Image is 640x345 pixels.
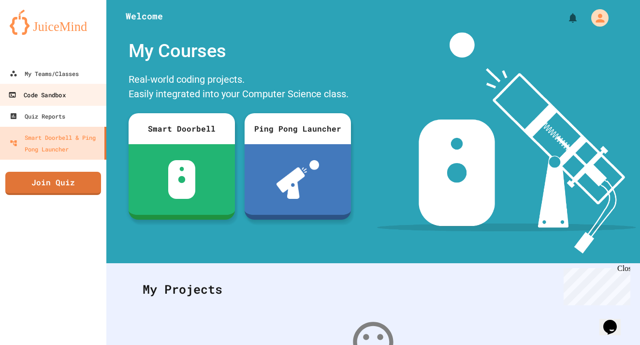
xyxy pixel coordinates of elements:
[5,172,101,195] a: Join Quiz
[8,89,65,101] div: Code Sandbox
[10,132,101,155] div: Smart Doorbell & Ping Pong Launcher
[276,160,320,199] img: ppl-with-ball.png
[10,68,79,79] div: My Teams/Classes
[168,160,196,199] img: sdb-white.svg
[4,4,67,61] div: Chat with us now!Close
[560,264,630,305] iframe: chat widget
[10,10,97,35] img: logo-orange.svg
[245,113,351,144] div: Ping Pong Launcher
[599,306,630,335] iframe: chat widget
[133,270,613,308] div: My Projects
[124,32,356,70] div: My Courses
[549,10,581,26] div: My Notifications
[10,110,65,122] div: Quiz Reports
[377,32,636,254] img: banner-image-my-projects.png
[124,70,356,106] div: Real-world coding projects. Easily integrated into your Computer Science class.
[129,113,235,144] div: Smart Doorbell
[581,7,611,29] div: My Account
